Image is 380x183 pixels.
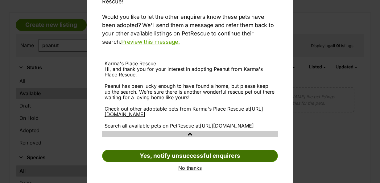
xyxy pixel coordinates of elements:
a: Preview this message. [121,39,180,45]
p: Would you like to let the other enquirers know these pets have been adopted? We’ll send them a me... [102,13,278,46]
a: No thanks [102,165,278,171]
div: Hi, and thank you for your interest in adopting Peanut from Karma's Place Rescue. Peanut has been... [105,66,275,128]
a: Yes, notify unsuccessful enquirers [102,150,278,162]
a: [URL][DOMAIN_NAME] [105,106,263,117]
a: [URL][DOMAIN_NAME] [200,123,254,129]
span: Karma's Place Rescue [105,60,156,67]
